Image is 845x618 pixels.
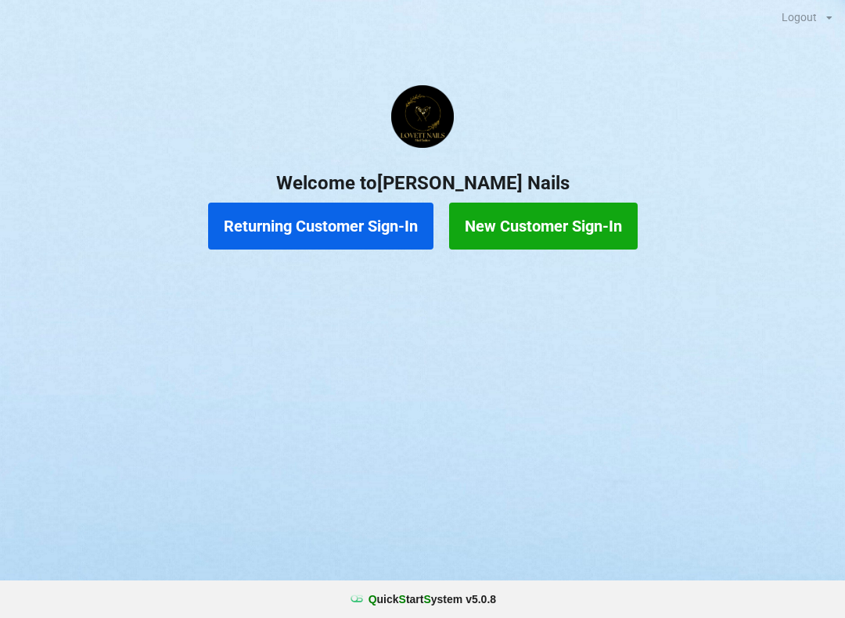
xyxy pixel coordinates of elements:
[782,12,817,23] div: Logout
[208,203,433,250] button: Returning Customer Sign-In
[391,85,454,148] img: Lovett1.png
[399,593,406,605] span: S
[423,593,430,605] span: S
[449,203,638,250] button: New Customer Sign-In
[369,593,377,605] span: Q
[349,591,365,607] img: favicon.ico
[369,591,496,607] b: uick tart ystem v 5.0.8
